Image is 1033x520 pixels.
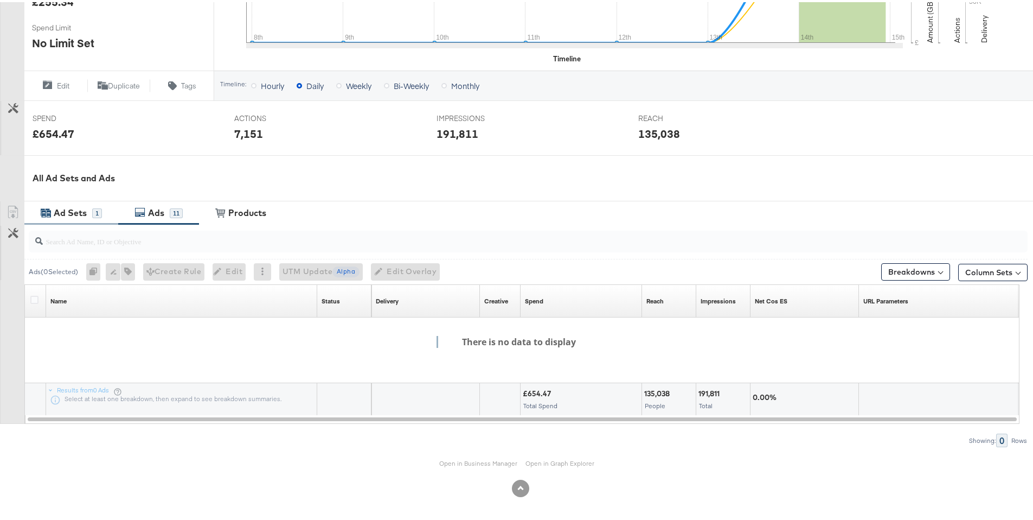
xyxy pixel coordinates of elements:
[525,295,543,303] div: Spend
[968,435,996,442] div: Showing:
[220,78,247,86] div: Timeline:
[234,124,263,139] div: 7,151
[24,77,87,90] button: Edit
[952,15,962,41] text: Actions
[525,457,594,465] a: Open in Graph Explorer
[54,205,87,217] div: Ad Sets
[150,77,214,90] button: Tags
[33,111,114,122] span: SPEND
[86,261,106,278] div: 0
[484,295,508,303] a: Shows the creative associated with your ad.
[1011,435,1028,442] div: Rows
[437,111,518,122] span: IMPRESSIONS
[701,295,736,303] div: Impressions
[996,432,1008,445] div: 0
[646,295,664,303] a: The number of people your ad was served to.
[234,111,316,122] span: ACTIONS
[57,79,69,89] span: Edit
[553,52,581,62] div: Timeline
[881,261,950,278] button: Breakdowns
[29,265,78,275] div: Ads ( 0 Selected)
[322,295,340,303] a: Shows the current state of your Ad.
[170,206,183,216] div: 11
[525,295,543,303] a: The total amount spent to date.
[261,78,284,89] span: Hourly
[863,295,908,303] a: Shows the configured URL Parameters for your ad
[50,295,67,303] a: Ad Name.
[958,262,1028,279] button: Column Sets
[32,33,94,49] div: No Limit Set
[484,295,508,303] div: Creative
[181,79,196,89] span: Tags
[87,77,151,90] button: Duplicate
[32,21,113,31] span: Spend Limit
[755,295,787,303] a: TPS Net COS
[755,295,787,303] div: Net Cos ES
[646,295,664,303] div: Reach
[701,295,736,303] a: The number of times your ad was served. On mobile apps an ad is counted as served the first time ...
[863,295,908,303] div: URL Parameters
[439,457,517,465] a: Open in Business Manager
[638,111,720,122] span: REACH
[43,224,936,245] input: Search Ad Name, ID or Objective
[148,205,164,217] div: Ads
[108,79,140,89] span: Duplicate
[979,13,989,41] text: Delivery
[50,295,67,303] div: Name
[92,206,102,216] div: 1
[638,124,680,139] div: 135,038
[437,334,591,346] h4: There is no data to display
[346,78,371,89] span: Weekly
[306,78,324,89] span: Daily
[451,78,479,89] span: Monthly
[394,78,429,89] span: Bi-Weekly
[376,295,399,303] div: Delivery
[437,124,478,139] div: 191,811
[376,295,399,303] a: Reflects the ability of your Ad to achieve delivery.
[228,205,266,217] div: Products
[322,295,340,303] div: Status
[33,124,74,139] div: £654.47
